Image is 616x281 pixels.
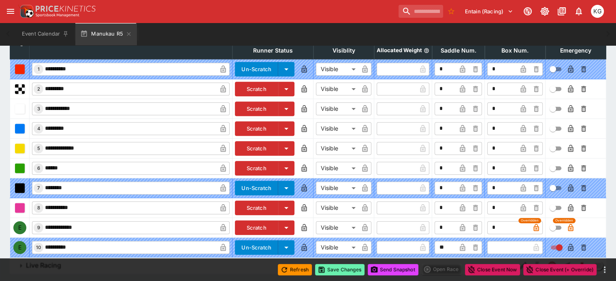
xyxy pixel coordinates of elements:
[235,181,278,195] button: Un-Scratch
[36,126,42,131] span: 4
[75,23,137,45] button: Manukau R5
[574,258,590,274] a: 293676f6-948c-47cb-9eb3-cb3a418922ab
[588,2,606,20] button: Kevin Gutschlag
[36,225,42,230] span: 9
[555,218,573,223] span: Overridden
[36,205,42,211] span: 8
[235,141,278,156] button: Scratch
[235,101,278,116] button: Scratch
[368,264,418,275] button: Send Snapshot
[485,42,546,59] th: Box Num.
[36,6,96,12] img: PriceKinetics
[591,5,604,18] div: Kevin Gutschlag
[235,240,278,255] button: Un-Scratch
[36,185,41,191] span: 7
[36,165,42,171] span: 6
[232,42,313,59] th: Runner Status
[316,142,358,155] div: Visible
[316,182,358,194] div: Visible
[278,264,312,275] button: Refresh
[13,221,26,234] div: E
[13,241,26,254] div: E
[399,5,443,18] input: search
[316,63,358,76] div: Visible
[36,106,42,112] span: 3
[18,3,34,19] img: PriceKinetics Logo
[424,48,429,53] button: Allocated Weight
[36,146,42,151] span: 5
[422,264,462,275] div: split button
[316,221,358,234] div: Visible
[521,218,539,223] span: Overridden
[316,102,358,115] div: Visible
[546,42,606,59] th: Emergency
[36,86,42,92] span: 2
[235,201,278,215] button: Scratch
[235,161,278,175] button: Scratch
[460,5,518,18] button: Select Tenant
[316,201,358,214] div: Visible
[316,162,358,175] div: Visible
[235,82,278,96] button: Scratch
[445,5,458,18] button: No Bookmarks
[235,220,278,235] button: Scratch
[316,122,358,135] div: Visible
[36,13,79,17] img: Sportsbook Management
[432,42,485,59] th: Saddle Num.
[17,23,74,45] button: Event Calendar
[554,4,569,19] button: Documentation
[465,264,520,275] button: Close Event Now
[3,4,18,19] button: open drawer
[537,4,552,19] button: Toggle light/dark mode
[10,258,516,274] button: Live Racing
[316,82,358,95] div: Visible
[520,4,535,19] button: Connected to PK
[316,241,358,254] div: Visible
[571,4,586,19] button: Notifications
[315,264,364,275] button: Save Changes
[523,264,597,275] button: Close Event (+ Override)
[600,265,610,275] button: more
[377,47,422,54] p: Allocated Weight
[235,62,278,76] button: Un-Scratch
[313,42,374,59] th: Visiblity
[235,121,278,136] button: Scratch
[36,66,41,72] span: 1
[34,245,43,250] span: 10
